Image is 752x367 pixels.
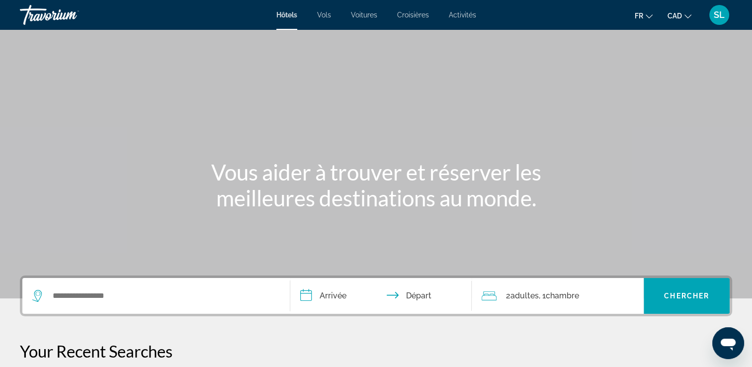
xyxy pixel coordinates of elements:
span: Chambre [545,291,579,300]
span: 2 [505,289,538,303]
a: Activités [449,11,476,19]
iframe: Bouton de lancement de la fenêtre de messagerie [712,327,744,359]
button: Change language [635,8,653,23]
a: Croisières [397,11,429,19]
button: User Menu [706,4,732,25]
span: CAD [668,12,682,20]
a: Travorium [20,2,119,28]
a: Voitures [351,11,377,19]
span: Adultes [510,291,538,300]
button: Travelers: 2 adults, 0 children [472,278,644,314]
span: fr [635,12,643,20]
button: Change currency [668,8,691,23]
div: Search widget [22,278,730,314]
span: , 1 [538,289,579,303]
a: Hôtels [276,11,297,19]
button: Check in and out dates [290,278,472,314]
h1: Vous aider à trouver et réserver les meilleures destinations au monde. [190,159,563,211]
p: Your Recent Searches [20,341,732,361]
button: Chercher [644,278,730,314]
span: Chercher [664,292,709,300]
a: Vols [317,11,331,19]
span: SL [714,10,725,20]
